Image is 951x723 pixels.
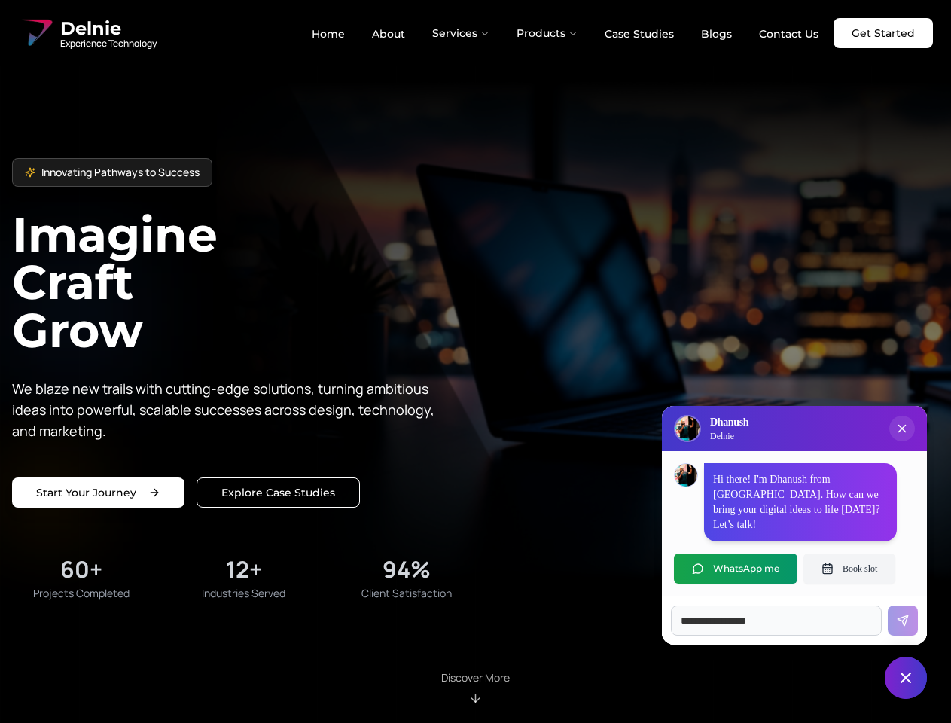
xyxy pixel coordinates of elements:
img: Dhanush [675,464,697,487]
div: 60+ [60,556,102,583]
span: Client Satisfaction [361,586,452,601]
span: Industries Served [202,586,285,601]
a: Explore our solutions [197,477,360,508]
img: Delnie Logo [675,416,700,441]
button: Close chat [885,657,927,699]
h3: Dhanush [710,415,748,430]
img: Delnie Logo [18,15,54,51]
button: Products [504,18,590,48]
a: Blogs [689,21,744,47]
a: Home [300,21,357,47]
a: Contact Us [747,21,831,47]
p: We blaze new trails with cutting-edge solutions, turning ambitious ideas into powerful, scalable ... [12,378,446,441]
div: 94% [383,556,431,583]
a: Case Studies [593,21,686,47]
h1: Imagine Craft Grow [12,211,476,353]
button: WhatsApp me [674,554,797,584]
span: Projects Completed [33,586,130,601]
button: Close chat popup [889,416,915,441]
div: 12+ [226,556,262,583]
a: About [360,21,417,47]
p: Discover More [441,670,510,685]
div: Scroll to About section [441,670,510,705]
p: Delnie [710,430,748,442]
p: Hi there! I'm Dhanush from [GEOGRAPHIC_DATA]. How can we bring your digital ideas to life [DATE]?... [713,472,888,532]
button: Services [420,18,501,48]
a: Start your project with us [12,477,184,508]
span: Innovating Pathways to Success [41,165,200,180]
nav: Main [300,18,831,48]
span: Experience Technology [60,38,157,50]
a: Delnie Logo Full [18,15,157,51]
span: Delnie [60,17,157,41]
a: Get Started [834,18,933,48]
button: Book slot [803,554,895,584]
